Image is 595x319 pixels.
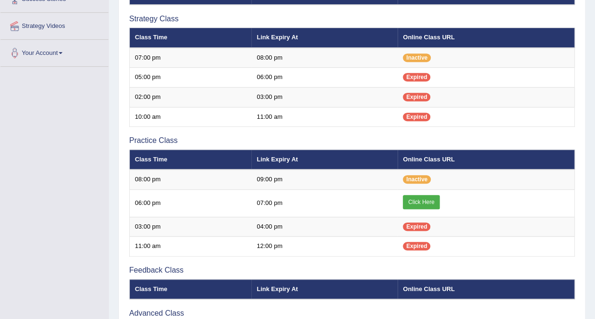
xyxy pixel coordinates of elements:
[398,279,574,299] th: Online Class URL
[251,217,398,237] td: 04:00 pm
[403,93,430,101] span: Expired
[130,169,252,189] td: 08:00 pm
[251,28,398,48] th: Link Expiry At
[251,169,398,189] td: 09:00 pm
[403,113,430,121] span: Expired
[403,242,430,250] span: Expired
[251,87,398,107] td: 03:00 pm
[130,68,252,88] td: 05:00 pm
[403,175,431,184] span: Inactive
[251,189,398,217] td: 07:00 pm
[129,266,575,275] h3: Feedback Class
[403,73,430,81] span: Expired
[130,48,252,68] td: 07:00 pm
[403,222,430,231] span: Expired
[251,279,398,299] th: Link Expiry At
[251,107,398,127] td: 11:00 am
[130,279,252,299] th: Class Time
[130,28,252,48] th: Class Time
[129,309,575,318] h3: Advanced Class
[130,237,252,257] td: 11:00 am
[130,217,252,237] td: 03:00 pm
[0,40,108,63] a: Your Account
[398,28,574,48] th: Online Class URL
[130,107,252,127] td: 10:00 am
[403,195,439,209] a: Click Here
[129,15,575,23] h3: Strategy Class
[251,68,398,88] td: 06:00 pm
[251,48,398,68] td: 08:00 pm
[251,150,398,169] th: Link Expiry At
[130,189,252,217] td: 06:00 pm
[130,87,252,107] td: 02:00 pm
[130,150,252,169] th: Class Time
[0,13,108,36] a: Strategy Videos
[129,136,575,145] h3: Practice Class
[403,53,431,62] span: Inactive
[398,150,574,169] th: Online Class URL
[251,237,398,257] td: 12:00 pm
